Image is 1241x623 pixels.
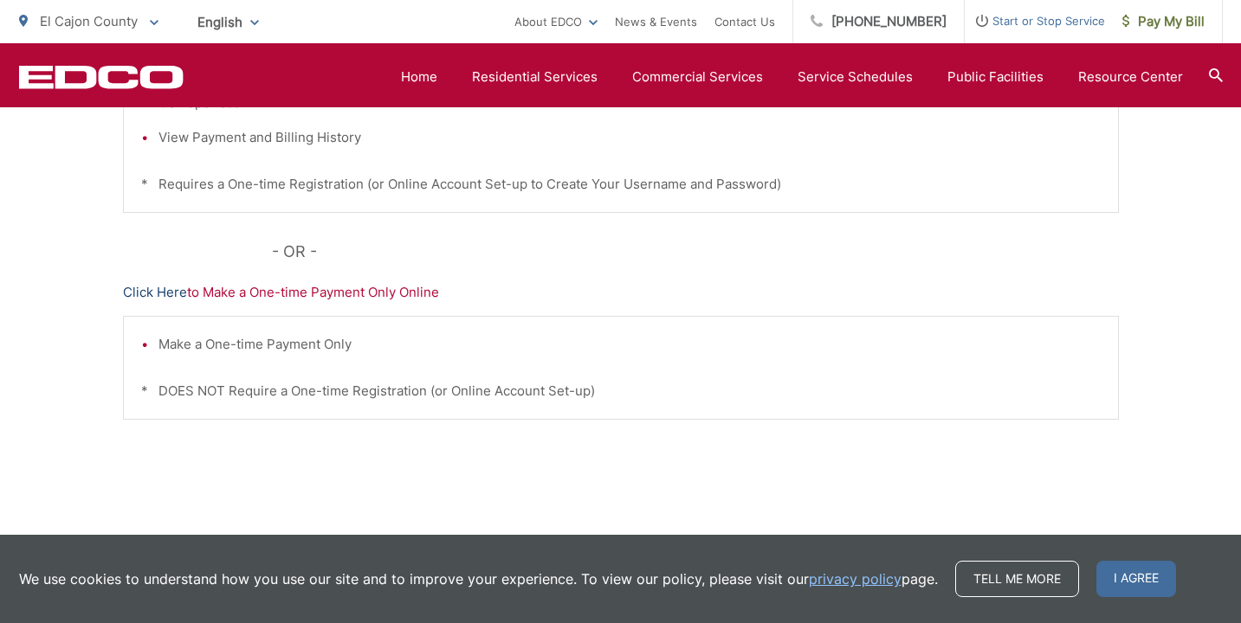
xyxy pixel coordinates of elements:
a: Tell me more [955,561,1079,597]
p: * Requires a One-time Registration (or Online Account Set-up to Create Your Username and Password) [141,174,1101,195]
span: English [184,7,272,37]
a: Click Here [123,282,187,303]
a: EDCD logo. Return to the homepage. [19,65,184,89]
p: to Make a One-time Payment Only Online [123,282,1119,303]
a: Commercial Services [632,67,763,87]
li: Make a One-time Payment Only [158,334,1101,355]
a: Residential Services [472,67,598,87]
a: Service Schedules [798,67,913,87]
p: We use cookies to understand how you use our site and to improve your experience. To view our pol... [19,568,938,589]
a: Resource Center [1078,67,1183,87]
li: View Payment and Billing History [158,127,1101,148]
span: I agree [1096,561,1176,597]
span: El Cajon County [40,13,138,29]
p: - OR - [272,239,1119,265]
a: Contact Us [714,11,775,32]
a: Home [401,67,437,87]
a: privacy policy [809,568,902,589]
span: Pay My Bill [1122,11,1205,32]
a: News & Events [615,11,697,32]
a: About EDCO [514,11,598,32]
p: * DOES NOT Require a One-time Registration (or Online Account Set-up) [141,381,1101,401]
a: Public Facilities [947,67,1044,87]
